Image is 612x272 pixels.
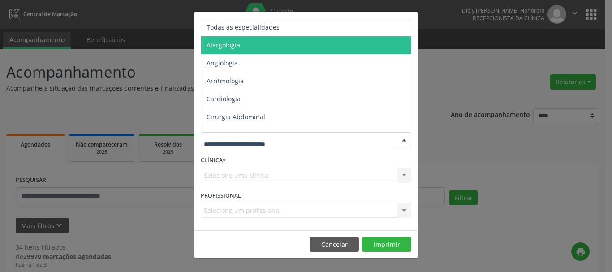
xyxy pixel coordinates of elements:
button: Cancelar [310,237,359,252]
button: Close [400,12,418,34]
span: Cardiologia [207,95,241,103]
h5: Relatório de agendamentos [201,18,303,30]
label: PROFISSIONAL [201,189,241,203]
label: CLÍNICA [201,154,226,168]
button: Imprimir [362,237,411,252]
span: Todas as especialidades [207,23,280,31]
span: Angiologia [207,59,238,67]
span: Cirurgia Bariatrica [207,130,262,139]
span: Alergologia [207,41,240,49]
span: Cirurgia Abdominal [207,112,265,121]
span: Arritmologia [207,77,244,85]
